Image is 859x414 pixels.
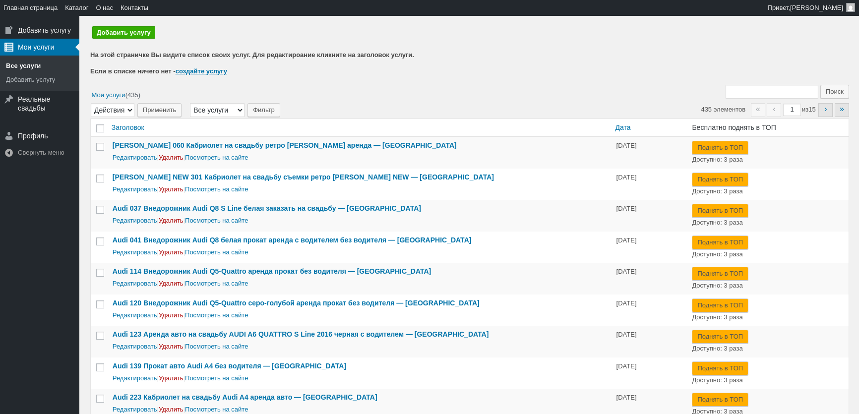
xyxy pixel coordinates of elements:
span: | [113,154,159,161]
a: Посмотреть на сайте [185,374,248,382]
span: из [802,106,817,113]
td: [DATE] [612,232,687,263]
span: | [113,248,159,256]
a: Audi 223 Кабриолет на свадьбу Audi A4 аренда авто — [GEOGRAPHIC_DATA] [113,393,377,401]
span: › [824,105,827,113]
span: | [113,406,159,413]
span: 435 элементов [701,106,745,113]
button: Поднять в ТОП [692,141,748,155]
a: Удалить [159,374,184,382]
span: ‹ [767,103,781,117]
a: Audi 041 Bнедорожник Audi Q8 белая прокат аренда с водителем без водителя — [GEOGRAPHIC_DATA] [113,236,472,244]
a: Редактировать [113,217,157,224]
button: Поднять в ТОП [692,298,748,312]
a: Удалить [159,406,184,413]
a: Посмотреть на сайте [185,406,248,413]
td: [DATE] [612,200,687,232]
a: Удалить [159,311,184,319]
span: » [840,105,844,113]
span: | [113,343,159,350]
span: | [159,185,185,193]
button: Поднять в ТОП [692,361,748,375]
a: Удалить [159,280,184,287]
p: Если в списке ничего нет - [90,66,849,76]
span: | [159,311,185,319]
a: Посмотреть на сайте [185,248,248,256]
a: Удалить [159,154,184,161]
a: Добавить услугу [92,26,155,39]
td: [DATE] [612,326,687,357]
a: Audi 114 Внедорожник Audi Q5-Quattro аренда прокат без водителя — [GEOGRAPHIC_DATA] [113,267,431,275]
a: Удалить [159,217,184,224]
button: Поднять в ТОП [692,236,748,249]
a: [PERSON_NAME] 060 Кабриолет на свадьбу ретро [PERSON_NAME] аренда — [GEOGRAPHIC_DATA] [113,141,457,149]
a: Удалить [159,248,184,256]
span: | [113,311,159,319]
a: Редактировать [113,185,157,193]
span: | [113,185,159,193]
a: Дата [612,119,687,137]
span: | [159,406,185,413]
span: | [159,374,185,382]
button: Поднять в ТОП [692,267,748,281]
a: Audi 120 Внедорожник Audi Q5-Quattro серо-голубой аренда прокат без водителя — [GEOGRAPHIC_DATA] [113,299,480,307]
a: Посмотреть на сайте [185,311,248,319]
span: « [751,103,765,117]
span: Доступно: 3 раза [692,282,742,289]
button: Поднять в ТОП [692,330,748,344]
th: Бесплатно поднять в ТОП [687,119,849,137]
span: [PERSON_NAME] [790,4,843,11]
input: Применить [137,103,182,117]
span: 15 [808,106,815,113]
a: Редактировать [113,154,157,161]
a: Заголовок [108,119,612,137]
a: создайте услугу [176,67,227,75]
a: Редактировать [113,406,157,413]
span: Заголовок [112,123,144,133]
button: Поднять в ТОП [692,393,748,407]
span: | [159,154,185,161]
input: Фильтр [247,103,280,117]
a: Удалить [159,185,184,193]
a: Редактировать [113,311,157,319]
span: | [159,248,185,256]
a: Посмотреть на сайте [185,280,248,287]
a: Посмотреть на сайте [185,185,248,193]
span: Доступно: 3 раза [692,376,742,384]
button: Поднять в ТОП [692,204,748,218]
a: Audi 123 Аренда авто на свадьбу AUDI A6 QUATTRO S Line 2016 черная с водителем — [GEOGRAPHIC_DATA] [113,330,489,338]
span: Доступно: 3 раза [692,156,742,163]
a: Посмотреть на сайте [185,343,248,350]
span: | [113,217,159,224]
p: На этой страничке Вы видите список своих услуг. Для редактироание кликните на заголовок услуги. [90,50,849,60]
a: [PERSON_NAME] NEW 301 Кабриолет на свадьбу съемки ретро [PERSON_NAME] NEW — [GEOGRAPHIC_DATA] [113,173,494,181]
a: Audi 037 Внедорожник Audi Q8 S Line белая заказать на свадьбу — [GEOGRAPHIC_DATA] [113,204,421,212]
span: Доступно: 3 раза [692,187,742,195]
a: Редактировать [113,374,157,382]
input: Поиск [820,85,849,99]
span: Доступно: 3 раза [692,313,742,321]
a: Посмотреть на сайте [185,217,248,224]
span: | [159,343,185,350]
a: Удалить [159,343,184,350]
a: Посмотреть на сайте [185,154,248,161]
a: Мои услуги(435) [90,90,142,100]
span: Дата [615,123,631,133]
a: Audi 139 Прокат авто Audi A4 без водителя — [GEOGRAPHIC_DATA] [113,362,346,370]
span: Доступно: 3 раза [692,250,742,258]
a: Редактировать [113,343,157,350]
span: (435) [125,91,140,99]
span: Доступно: 3 раза [692,345,742,352]
span: | [159,217,185,224]
span: | [113,280,159,287]
td: [DATE] [612,263,687,295]
td: [DATE] [612,295,687,326]
td: [DATE] [612,357,687,389]
td: [DATE] [612,137,687,169]
button: Поднять в ТОП [692,173,748,186]
span: Доступно: 3 раза [692,219,742,226]
span: | [159,280,185,287]
span: | [113,374,159,382]
a: Редактировать [113,248,157,256]
td: [DATE] [612,169,687,200]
